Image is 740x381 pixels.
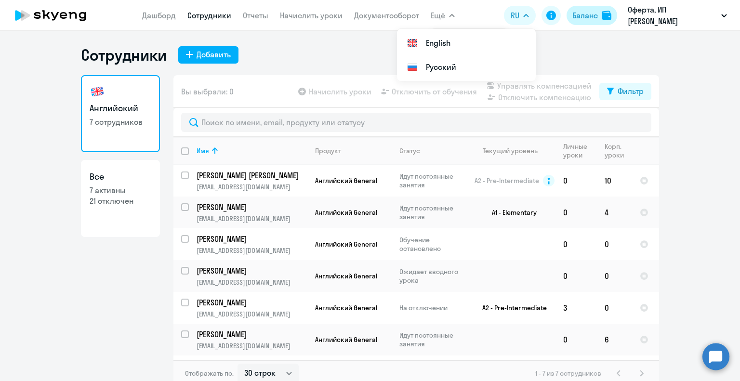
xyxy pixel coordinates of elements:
[178,46,238,64] button: Добавить
[197,310,307,318] p: [EMAIL_ADDRESS][DOMAIN_NAME]
[280,11,343,20] a: Начислить уроки
[399,172,465,189] p: Идут постоянные занятия
[628,4,717,27] p: Оферта, ИП [PERSON_NAME]
[597,165,632,197] td: 10
[197,246,307,255] p: [EMAIL_ADDRESS][DOMAIN_NAME]
[243,11,268,20] a: Отчеты
[81,45,167,65] h1: Сотрудники
[197,146,307,155] div: Имя
[197,170,305,181] p: [PERSON_NAME] [PERSON_NAME]
[597,292,632,324] td: 0
[399,204,465,221] p: Идут постоянные занятия
[315,240,377,249] span: Английский General
[90,117,151,127] p: 7 сотрудников
[605,142,632,159] div: Корп. уроки
[597,260,632,292] td: 0
[555,197,597,228] td: 0
[466,292,555,324] td: A2 - Pre-Intermediate
[475,176,539,185] span: A2 - Pre-Intermediate
[572,10,598,21] div: Баланс
[315,208,377,217] span: Английский General
[599,83,651,100] button: Фильтр
[90,102,151,115] h3: Английский
[397,29,536,81] ul: Ещё
[431,6,455,25] button: Ещё
[197,234,307,244] a: [PERSON_NAME]
[354,11,419,20] a: Документооборот
[187,11,231,20] a: Сотрудники
[597,228,632,260] td: 0
[197,297,307,308] a: [PERSON_NAME]
[197,202,305,212] p: [PERSON_NAME]
[399,331,465,348] p: Идут постоянные занятия
[181,86,234,97] span: Вы выбрали: 0
[563,142,590,159] div: Личные уроки
[315,303,377,312] span: Английский General
[567,6,617,25] button: Балансbalance
[90,84,105,99] img: english
[555,324,597,355] td: 0
[563,142,596,159] div: Личные уроки
[197,183,307,191] p: [EMAIL_ADDRESS][DOMAIN_NAME]
[602,11,611,20] img: balance
[474,146,555,155] div: Текущий уровень
[185,369,234,378] span: Отображать по:
[142,11,176,20] a: Дашборд
[197,202,307,212] a: [PERSON_NAME]
[511,10,519,21] span: RU
[399,303,465,312] p: На отключении
[197,49,231,60] div: Добавить
[197,214,307,223] p: [EMAIL_ADDRESS][DOMAIN_NAME]
[555,260,597,292] td: 0
[315,335,377,344] span: Английский General
[483,146,538,155] div: Текущий уровень
[90,185,151,196] p: 7 активны
[431,10,445,21] span: Ещё
[605,142,625,159] div: Корп. уроки
[555,292,597,324] td: 3
[399,236,465,253] p: Обучение остановлено
[555,228,597,260] td: 0
[535,369,601,378] span: 1 - 7 из 7 сотрудников
[399,146,420,155] div: Статус
[597,197,632,228] td: 4
[315,146,391,155] div: Продукт
[181,113,651,132] input: Поиск по имени, email, продукту или статусу
[399,146,465,155] div: Статус
[197,146,209,155] div: Имя
[315,176,377,185] span: Английский General
[90,171,151,183] h3: Все
[197,329,305,340] p: [PERSON_NAME]
[197,234,305,244] p: [PERSON_NAME]
[555,165,597,197] td: 0
[197,329,307,340] a: [PERSON_NAME]
[466,197,555,228] td: A1 - Elementary
[197,265,305,276] p: [PERSON_NAME]
[399,267,465,285] p: Ожидает вводного урока
[81,75,160,152] a: Английский7 сотрудников
[81,160,160,237] a: Все7 активны21 отключен
[623,4,732,27] button: Оферта, ИП [PERSON_NAME]
[597,324,632,355] td: 6
[197,278,307,287] p: [EMAIL_ADDRESS][DOMAIN_NAME]
[197,170,307,181] a: [PERSON_NAME] [PERSON_NAME]
[197,297,305,308] p: [PERSON_NAME]
[407,37,418,49] img: English
[618,85,644,97] div: Фильтр
[197,265,307,276] a: [PERSON_NAME]
[315,272,377,280] span: Английский General
[407,61,418,73] img: Русский
[315,146,341,155] div: Продукт
[197,342,307,350] p: [EMAIL_ADDRESS][DOMAIN_NAME]
[90,196,151,206] p: 21 отключен
[504,6,536,25] button: RU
